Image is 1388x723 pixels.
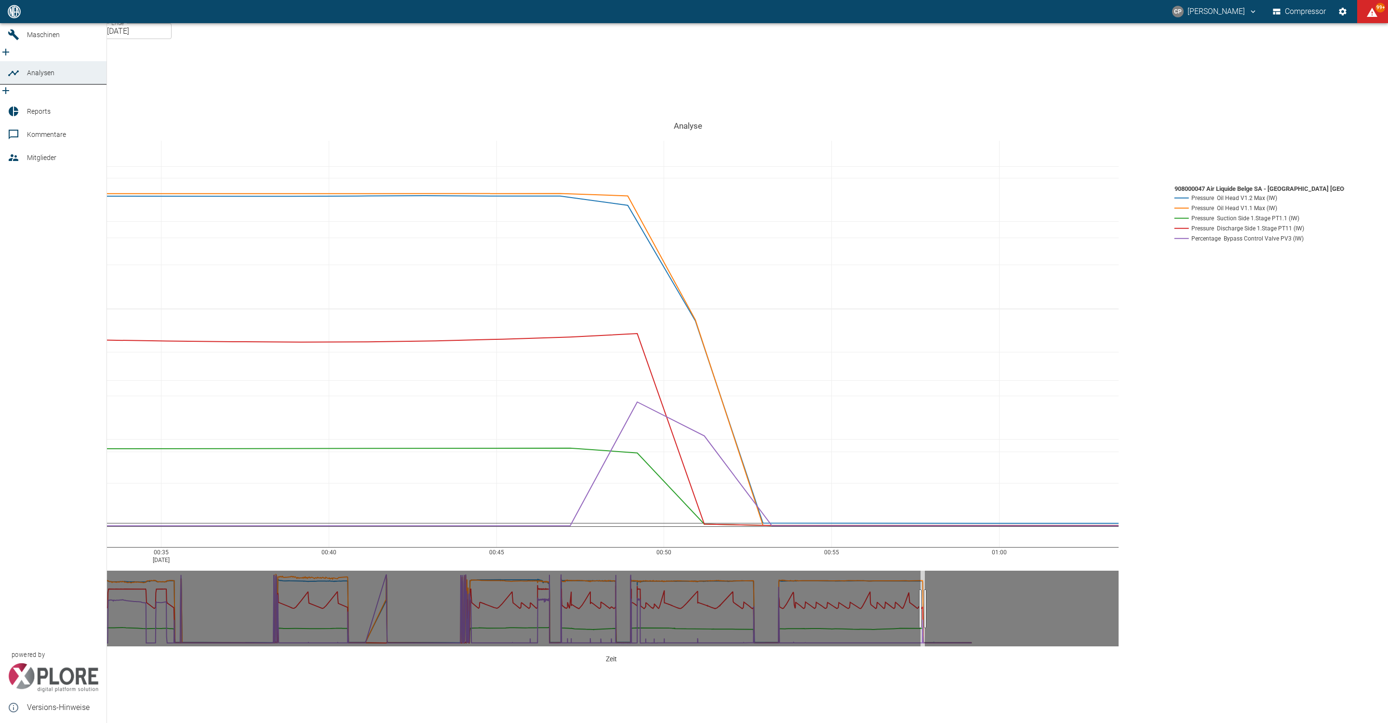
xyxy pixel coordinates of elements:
[1171,3,1259,20] button: christoph.palm@neuman-esser.com
[1271,3,1328,20] button: Compressor
[8,663,99,692] img: Xplore Logo
[27,131,66,138] span: Kommentare
[27,107,51,115] span: Reports
[27,154,56,161] span: Mitglieder
[1172,6,1184,17] div: CP
[27,702,99,713] span: Versions-Hinweise
[27,69,54,77] span: Analysen
[1375,3,1385,13] span: 99+
[12,650,45,659] span: powered by
[27,31,60,39] span: Maschinen
[105,23,172,39] input: DD.MM.YYYY
[7,5,22,18] img: logo
[1334,3,1351,20] button: Einstellungen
